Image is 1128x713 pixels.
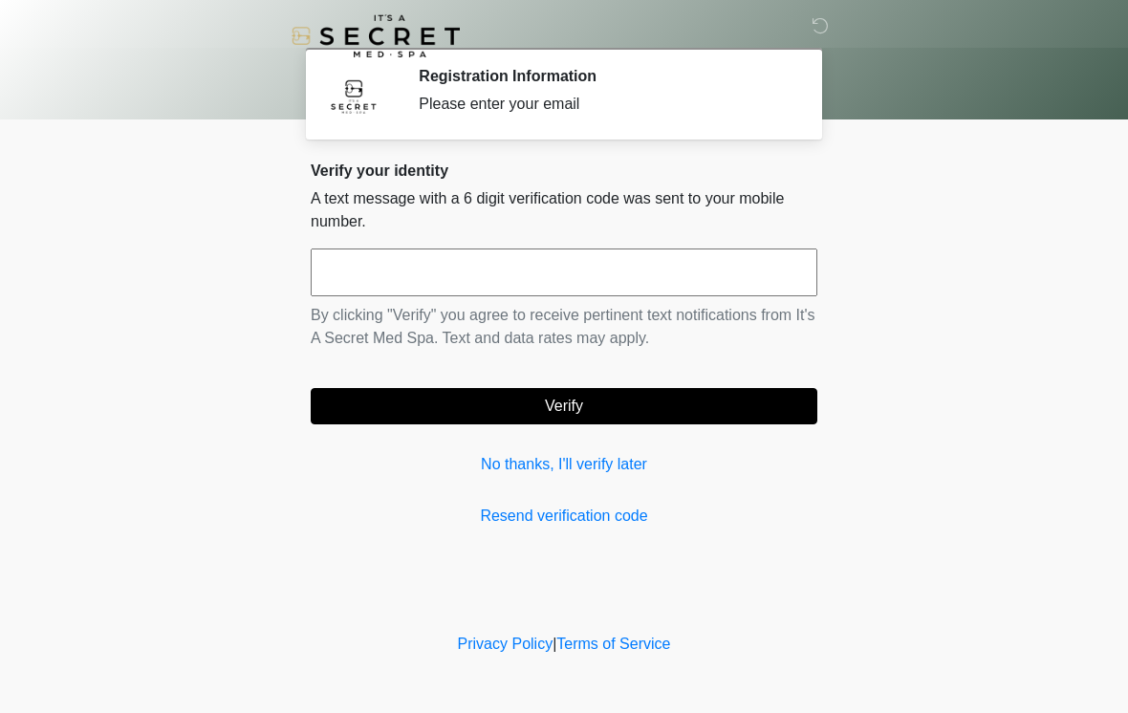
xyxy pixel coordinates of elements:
a: No thanks, I'll verify later [311,453,817,476]
p: By clicking "Verify" you agree to receive pertinent text notifications from It's A Secret Med Spa... [311,304,817,350]
a: Terms of Service [556,636,670,652]
img: It's A Secret Med Spa Logo [292,14,460,57]
a: | [553,636,556,652]
h2: Verify your identity [311,162,817,180]
div: Please enter your email [419,93,789,116]
button: Verify [311,388,817,424]
h2: Registration Information [419,67,789,85]
a: Privacy Policy [458,636,553,652]
p: A text message with a 6 digit verification code was sent to your mobile number. [311,187,817,233]
img: Agent Avatar [325,67,382,124]
a: Resend verification code [311,505,817,528]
